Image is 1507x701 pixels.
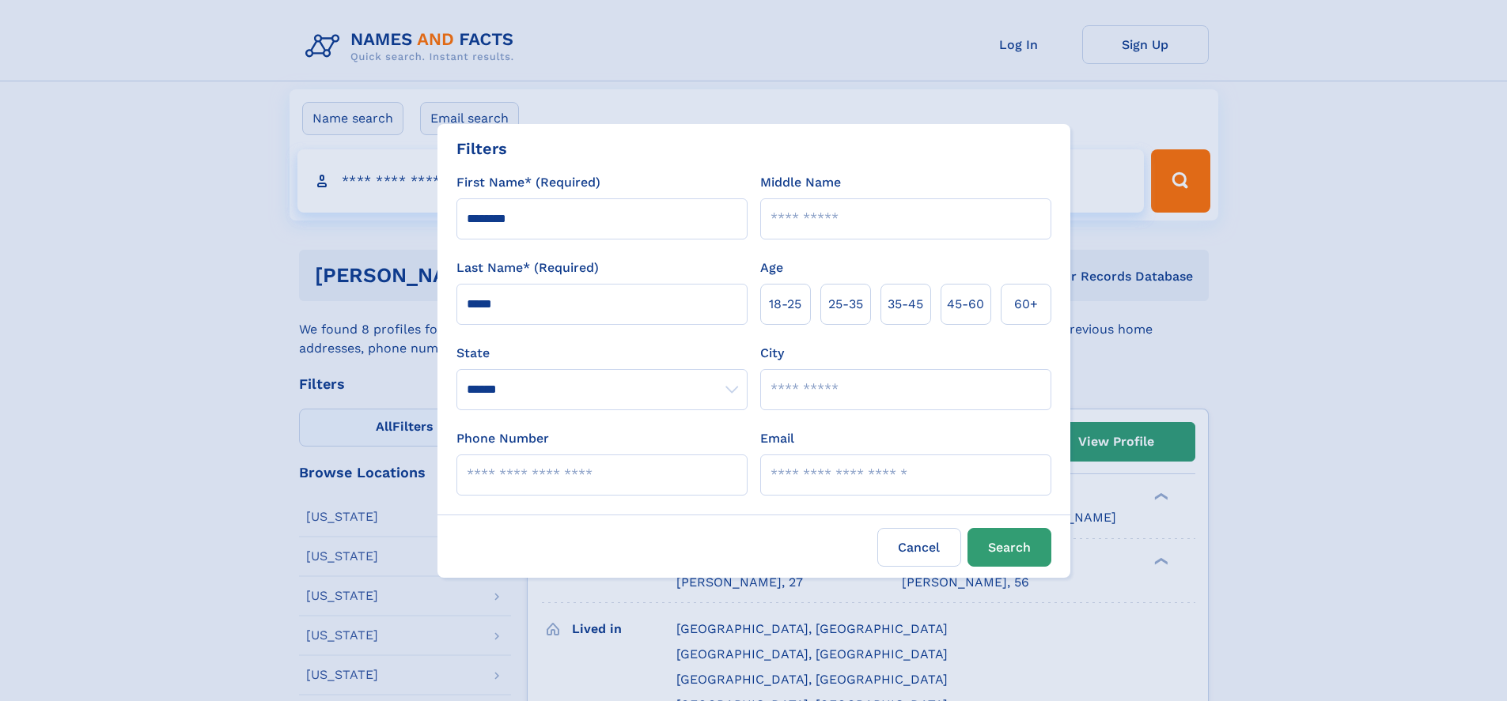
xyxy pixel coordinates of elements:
label: Phone Number [456,429,549,448]
span: 18‑25 [769,295,801,314]
span: 25‑35 [828,295,863,314]
span: 45‑60 [947,295,984,314]
label: State [456,344,748,363]
label: Age [760,258,783,277]
label: Email [760,429,794,448]
label: Last Name* (Required) [456,258,599,277]
span: 35‑45 [888,295,923,314]
div: Filters [456,137,507,160]
button: Search [967,528,1051,567]
span: 60+ [1014,295,1038,314]
label: Cancel [877,528,961,567]
label: City [760,344,784,363]
label: Middle Name [760,173,841,192]
label: First Name* (Required) [456,173,600,192]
